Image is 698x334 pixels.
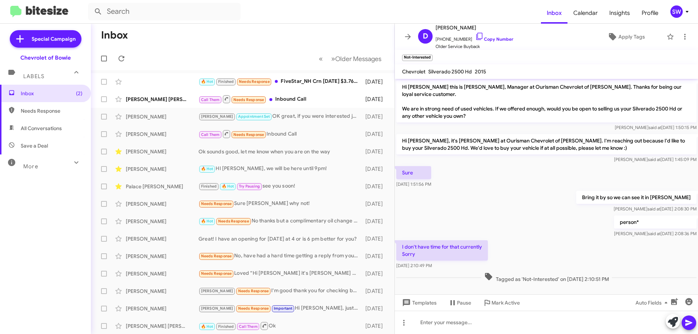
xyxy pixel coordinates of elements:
[396,166,431,179] p: Sure
[198,129,362,138] div: Inbound Call
[664,5,690,18] button: SW
[218,219,249,224] span: Needs Response
[362,235,389,242] div: [DATE]
[589,30,663,43] button: Apply Tags
[647,206,660,212] span: said at
[314,51,327,66] button: Previous
[198,217,362,225] div: No thanks but a complimentary oil change would be great. May I please have that? 😊
[362,183,389,190] div: [DATE]
[201,289,233,293] span: [PERSON_NAME]
[201,201,232,206] span: Needs Response
[198,269,362,278] div: Loved “Hi [PERSON_NAME] it's [PERSON_NAME] at Ourisman Chevrolet of Bowie. I just wanted to check...
[315,51,386,66] nav: Page navigation example
[126,200,198,208] div: [PERSON_NAME]
[201,166,213,171] span: 🔥 Hot
[198,112,362,121] div: OK great, if you were interested just stop the dealership and we can take a look
[101,29,128,41] h1: Inbox
[428,68,472,75] span: Silverado 2500 Hd
[238,306,269,311] span: Needs Response
[201,97,220,102] span: Call Them
[541,3,567,24] a: Inbox
[402,68,425,75] span: Chevrolet
[636,3,664,24] a: Profile
[201,79,213,84] span: 🔥 Hot
[198,148,362,155] div: Ok sounds good, let me know when you are on the way
[603,3,636,24] a: Insights
[23,163,38,170] span: More
[21,107,83,114] span: Needs Response
[614,216,697,229] p: person*
[618,30,645,43] span: Apply Tags
[274,306,293,311] span: Important
[492,296,520,309] span: Mark Active
[630,296,676,309] button: Auto Fields
[201,324,213,329] span: 🔥 Hot
[362,113,389,120] div: [DATE]
[362,287,389,295] div: [DATE]
[477,296,526,309] button: Mark Active
[475,68,486,75] span: 2015
[614,206,697,212] span: [PERSON_NAME] [DATE] 2:08:30 PM
[614,157,697,162] span: [PERSON_NAME] [DATE] 1:45:09 PM
[457,296,471,309] span: Pause
[126,235,198,242] div: [PERSON_NAME]
[126,305,198,312] div: [PERSON_NAME]
[126,218,198,225] div: [PERSON_NAME]
[670,5,683,18] div: SW
[362,165,389,173] div: [DATE]
[198,200,362,208] div: Sure [PERSON_NAME] why not!
[126,165,198,173] div: [PERSON_NAME]
[198,287,362,295] div: I'm good thank you for checking back
[648,231,661,236] span: said at
[198,304,362,313] div: Hi [PERSON_NAME], just revisiting this. I'm On the fence about buying one of these since seems th...
[21,125,62,132] span: All Conversations
[481,272,612,283] span: Tagged as 'Not-Interested' on [DATE] 2:10:51 PM
[198,165,362,173] div: HI [PERSON_NAME], we will be here until 9pm!
[576,191,697,204] p: Bring it by so we can see it in [PERSON_NAME]
[239,79,270,84] span: Needs Response
[395,296,442,309] button: Templates
[239,184,260,189] span: Try Pausing
[10,30,81,48] a: Special Campaign
[614,231,697,236] span: [PERSON_NAME] [DATE] 2:08:36 PM
[327,51,386,66] button: Next
[362,305,389,312] div: [DATE]
[126,270,198,277] div: [PERSON_NAME]
[238,289,269,293] span: Needs Response
[401,296,437,309] span: Templates
[218,324,234,329] span: Finished
[436,43,513,50] span: Older Service Buyback
[635,296,670,309] span: Auto Fields
[362,148,389,155] div: [DATE]
[649,125,661,130] span: said at
[615,125,697,130] span: [PERSON_NAME] [DATE] 1:50:15 PM
[396,263,432,268] span: [DATE] 2:10:49 PM
[201,306,233,311] span: [PERSON_NAME]
[198,321,362,330] div: Ok
[436,32,513,43] span: [PHONE_NUMBER]
[222,184,234,189] span: 🔥 Hot
[475,36,513,42] a: Copy Number
[567,3,603,24] a: Calendar
[331,54,335,63] span: »
[233,132,264,137] span: Needs Response
[198,235,362,242] div: Great! I have an opening for [DATE] at 4 or is 6 pm better for you?
[239,324,258,329] span: Call Them
[126,148,198,155] div: [PERSON_NAME]
[233,97,264,102] span: Needs Response
[442,296,477,309] button: Pause
[201,254,232,258] span: Needs Response
[396,240,488,261] p: I don't have time for that currently Sorry
[362,78,389,85] div: [DATE]
[335,55,381,63] span: Older Messages
[396,80,697,122] p: Hi [PERSON_NAME] this is [PERSON_NAME], Manager at Ourisman Chevrolet of [PERSON_NAME]. Thanks fo...
[126,96,198,103] div: [PERSON_NAME] [PERSON_NAME]
[362,130,389,138] div: [DATE]
[201,114,233,119] span: [PERSON_NAME]
[436,23,513,32] span: [PERSON_NAME]
[21,142,48,149] span: Save a Deal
